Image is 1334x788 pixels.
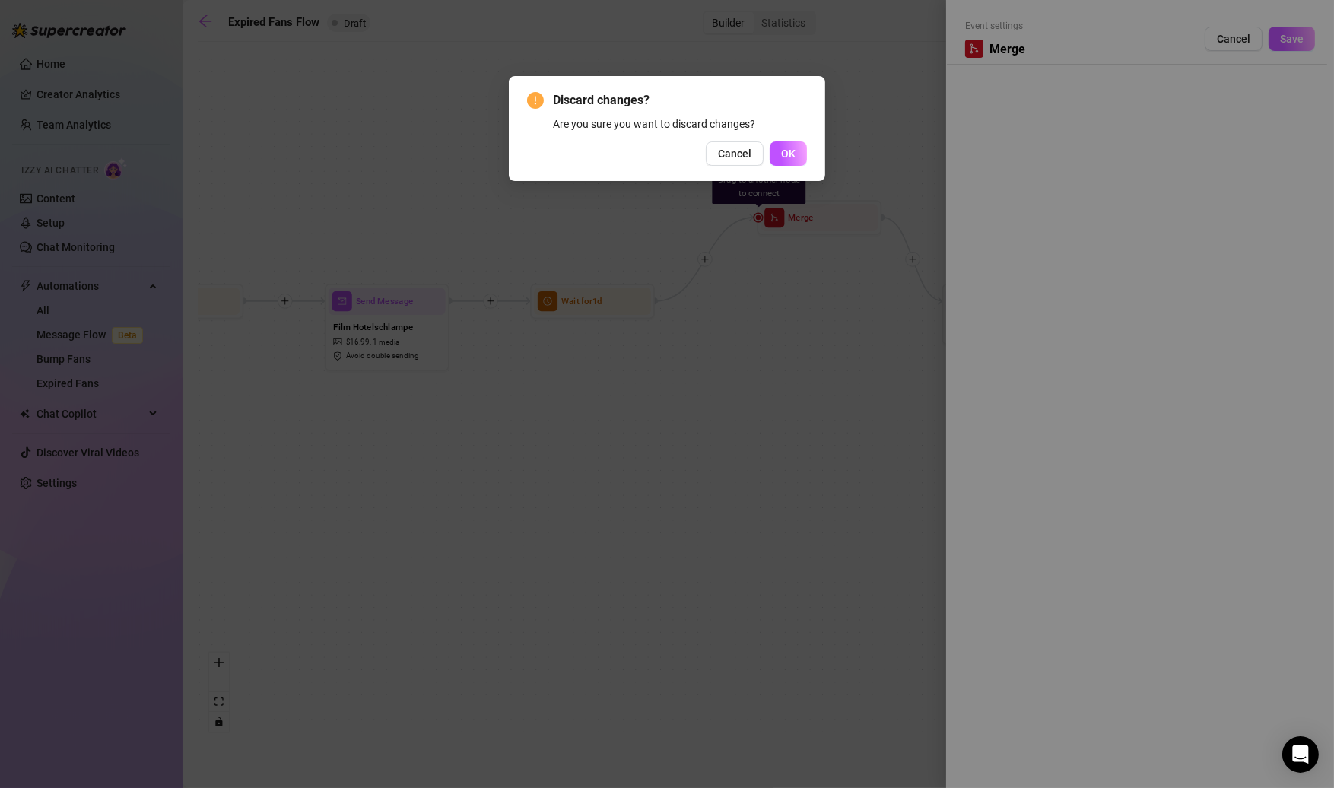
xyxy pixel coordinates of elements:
span: exclamation-circle [527,92,544,109]
div: Are you sure you want to discard changes? [553,116,807,132]
button: OK [770,141,807,166]
span: Discard changes? [553,91,807,110]
div: Open Intercom Messenger [1282,736,1319,773]
span: Cancel [718,148,751,160]
span: OK [781,148,796,160]
button: Cancel [706,141,764,166]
